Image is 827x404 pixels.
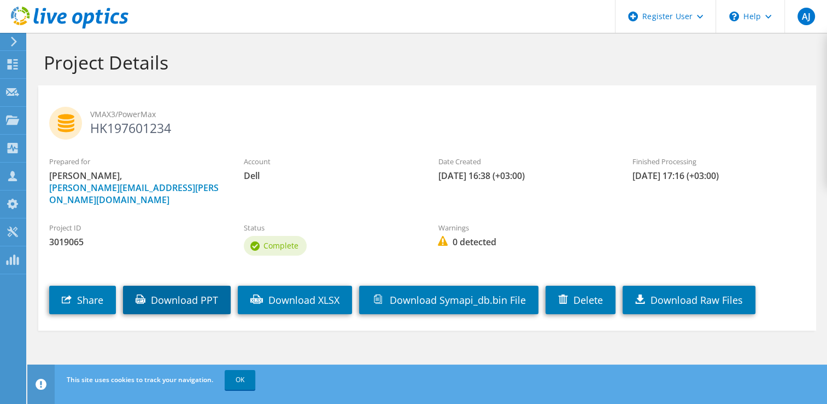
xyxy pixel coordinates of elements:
[244,170,417,182] span: Dell
[225,370,255,390] a: OK
[438,170,611,182] span: [DATE] 16:38 (+03:00)
[49,170,222,206] span: [PERSON_NAME],
[90,108,805,120] span: VMAX3/PowerMax
[238,286,352,314] a: Download XLSX
[49,286,116,314] a: Share
[632,170,805,182] span: [DATE] 17:16 (+03:00)
[49,156,222,167] label: Prepared for
[623,286,755,314] a: Download Raw Files
[632,156,805,167] label: Finished Processing
[359,286,538,314] a: Download Symapi_db.bin File
[49,222,222,233] label: Project ID
[49,107,805,134] h2: HK197601234
[44,51,805,74] h1: Project Details
[438,236,611,248] span: 0 detected
[729,11,739,21] svg: \n
[797,8,815,25] span: AJ
[123,286,231,314] a: Download PPT
[244,222,417,233] label: Status
[67,375,213,384] span: This site uses cookies to track your navigation.
[438,156,611,167] label: Date Created
[244,156,417,167] label: Account
[263,240,298,251] span: Complete
[546,286,615,314] a: Delete
[438,222,611,233] label: Warnings
[49,182,219,206] a: [PERSON_NAME][EMAIL_ADDRESS][PERSON_NAME][DOMAIN_NAME]
[49,236,222,248] span: 3019065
